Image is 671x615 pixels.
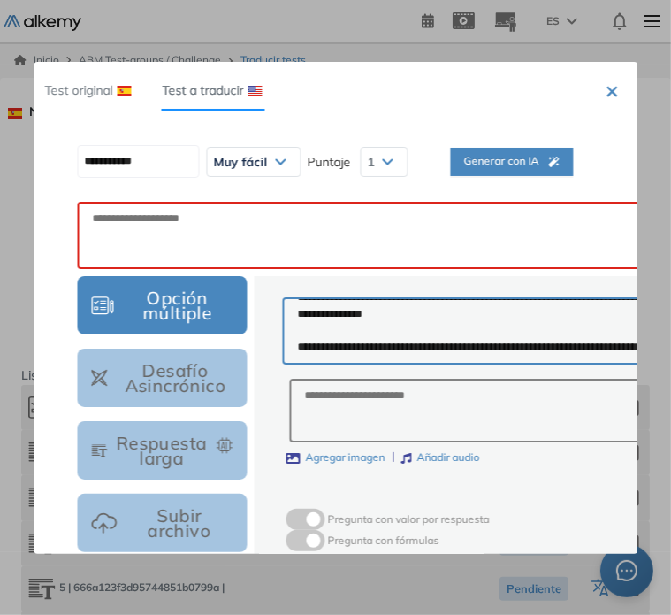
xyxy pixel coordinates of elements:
img: USA [248,86,262,96]
button: × [606,80,620,101]
span: Muy fácil [214,155,268,169]
button: Desafío Asincrónico [77,349,247,407]
span: 1 [368,155,375,169]
span: Pregunta con valor por respuesta [328,512,490,526]
button: Respuesta larga [77,421,247,480]
label: Añadir audio [400,450,480,466]
button: Opción múltiple [77,276,247,334]
button: Subir archivo [77,494,247,552]
span: Pregunta con fórmulas [328,534,439,547]
label: Agregar imagen [286,450,385,466]
span: Test a traducir [163,82,244,98]
span: Puntaje [308,152,351,172]
span: Test original [45,82,113,98]
img: ESP [117,86,131,96]
span: Generar con IA [464,153,559,170]
button: Generar con IA [450,148,573,176]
